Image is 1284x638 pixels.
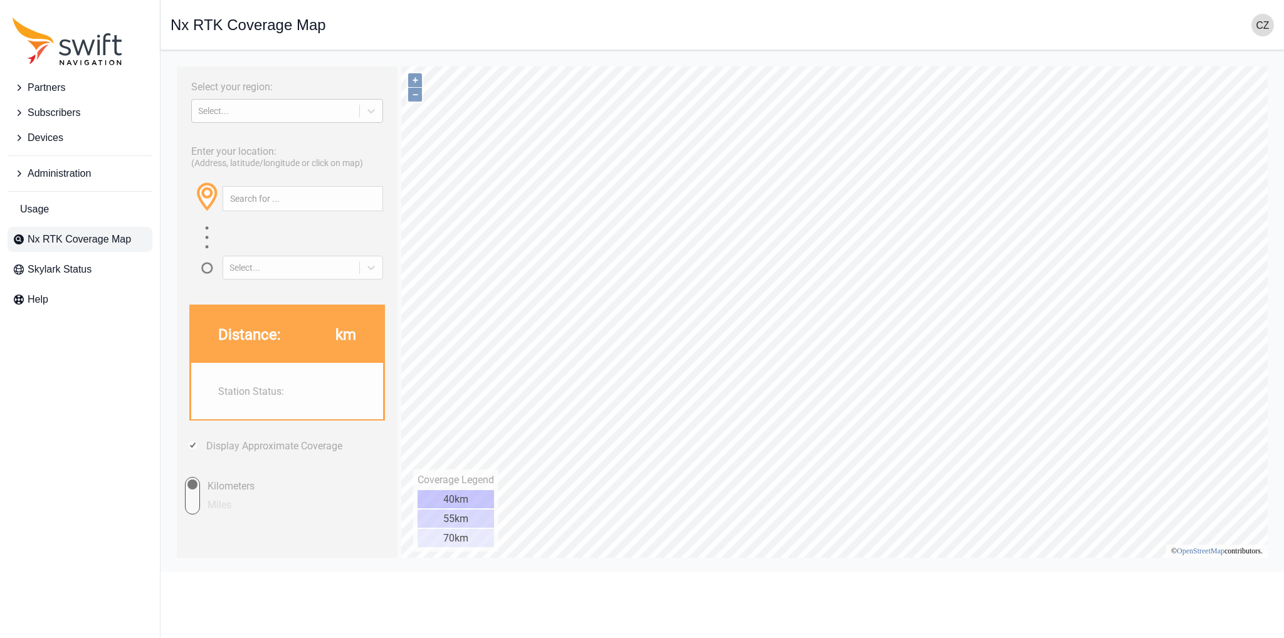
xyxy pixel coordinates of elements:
button: Devices [8,125,152,150]
span: Partners [28,80,65,95]
div: 70km [247,469,324,487]
span: Help [28,292,48,307]
span: Nx RTK Coverage Map [28,232,131,247]
button: Subscribers [8,100,152,125]
a: Help [8,287,152,312]
span: Devices [28,130,63,145]
div: 40km [247,430,324,448]
a: Skylark Status [8,257,152,282]
button: Partners [8,75,152,100]
span: Skylark Status [28,262,92,277]
img: user photo [1251,14,1274,36]
div: 55km [247,449,324,468]
span: Subscribers [28,105,80,120]
li: © contributors. [1001,486,1092,495]
span: Usage [20,202,49,217]
span: Administration [28,166,91,181]
iframe: RTK Map [171,60,1274,562]
button: Administration [8,161,152,186]
div: Coverage Legend [247,414,324,426]
h1: Nx RTK Coverage Map [171,18,326,33]
a: Nx RTK Coverage Map [8,227,152,252]
a: Usage [8,197,152,222]
a: OpenStreetMap [1006,486,1054,495]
